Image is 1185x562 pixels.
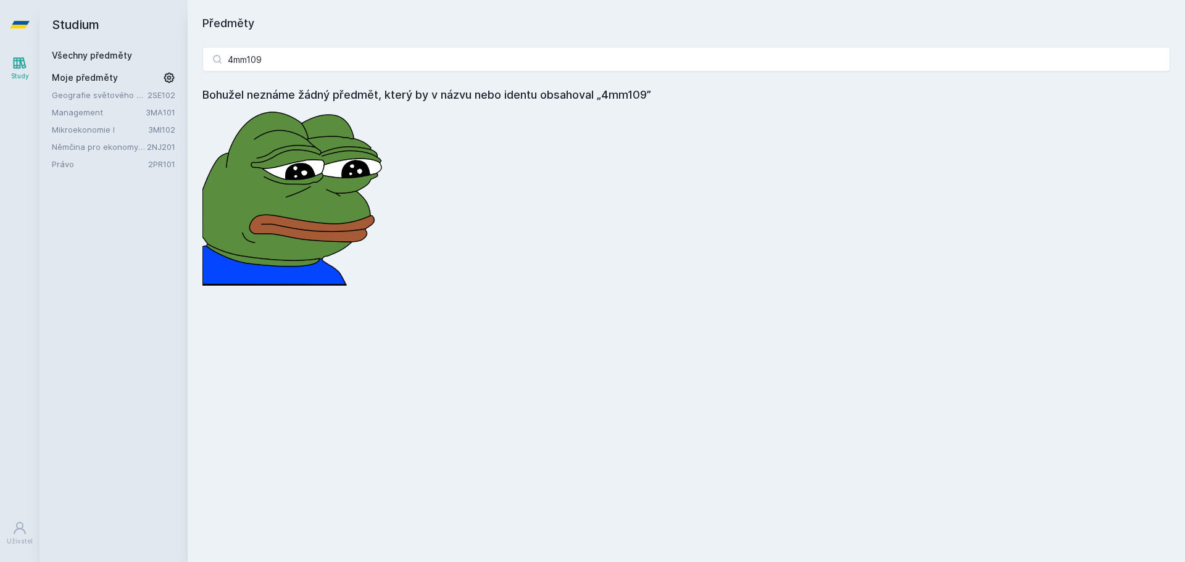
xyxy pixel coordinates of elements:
[202,15,1170,32] h1: Předměty
[52,50,132,60] a: Všechny předměty
[52,89,148,101] a: Geografie světového hospodářství
[146,107,175,117] a: 3MA101
[52,72,118,84] span: Moje předměty
[202,47,1170,72] input: Název nebo ident předmětu…
[147,142,175,152] a: 2NJ201
[11,72,29,81] div: Study
[7,537,33,546] div: Uživatel
[52,106,146,118] a: Management
[148,90,175,100] a: 2SE102
[202,86,1170,104] h4: Bohužel neznáme žádný předmět, který by v názvu nebo identu obsahoval „4mm109”
[52,158,148,170] a: Právo
[2,49,37,87] a: Study
[148,159,175,169] a: 2PR101
[148,125,175,134] a: 3MI102
[2,514,37,552] a: Uživatel
[52,141,147,153] a: Němčina pro ekonomy - pokročilá úroveň 1 (B1)
[52,123,148,136] a: Mikroekonomie I
[202,104,388,286] img: error_picture.png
